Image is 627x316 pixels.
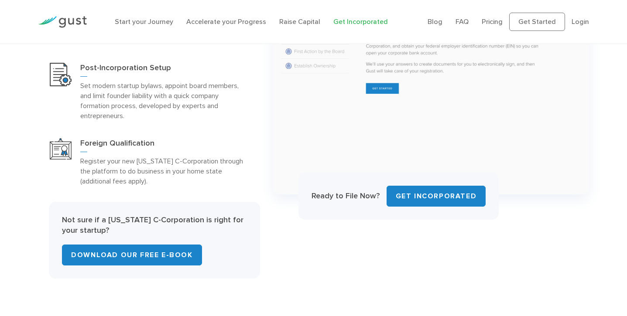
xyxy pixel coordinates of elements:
a: Get INCORPORATED [387,186,486,207]
strong: Ready to File Now? [312,191,380,200]
p: Register your new [US_STATE] C-Corporation through the platform to do business in your home state... [80,156,248,186]
h3: Foreign Qualification [80,138,248,152]
a: Get Incorporated [333,17,388,26]
a: Accelerate your Progress [186,17,266,26]
a: Download Our Free E-Book [62,245,202,265]
img: Post Incorporation Setup [50,63,72,86]
a: Raise Capital [279,17,320,26]
a: Pricing [482,17,503,26]
a: Get Started [509,13,565,31]
img: Gust Logo [38,16,87,28]
a: Login [572,17,589,26]
a: Blog [428,17,442,26]
img: Foreign Qualification [50,138,72,160]
h3: Post-Incorporation Setup [80,63,248,77]
a: Start your Journey [115,17,173,26]
p: Set modern startup bylaws, appoint board members, and limit founder liability with a quick compan... [80,81,248,121]
p: Not sure if a [US_STATE] C-Corporation is right for your startup? [62,215,247,236]
a: FAQ [456,17,469,26]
